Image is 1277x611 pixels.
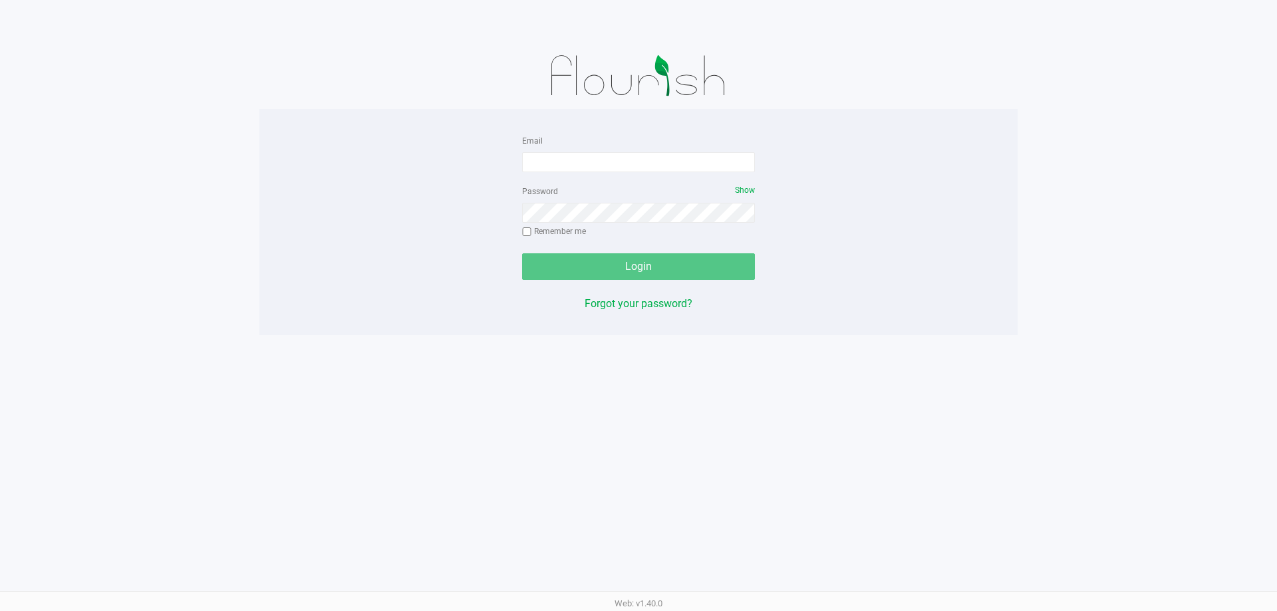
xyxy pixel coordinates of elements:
label: Email [522,135,543,147]
span: Show [735,185,755,195]
label: Password [522,185,558,197]
button: Forgot your password? [585,296,692,312]
input: Remember me [522,227,531,237]
span: Web: v1.40.0 [615,598,662,608]
label: Remember me [522,225,586,237]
